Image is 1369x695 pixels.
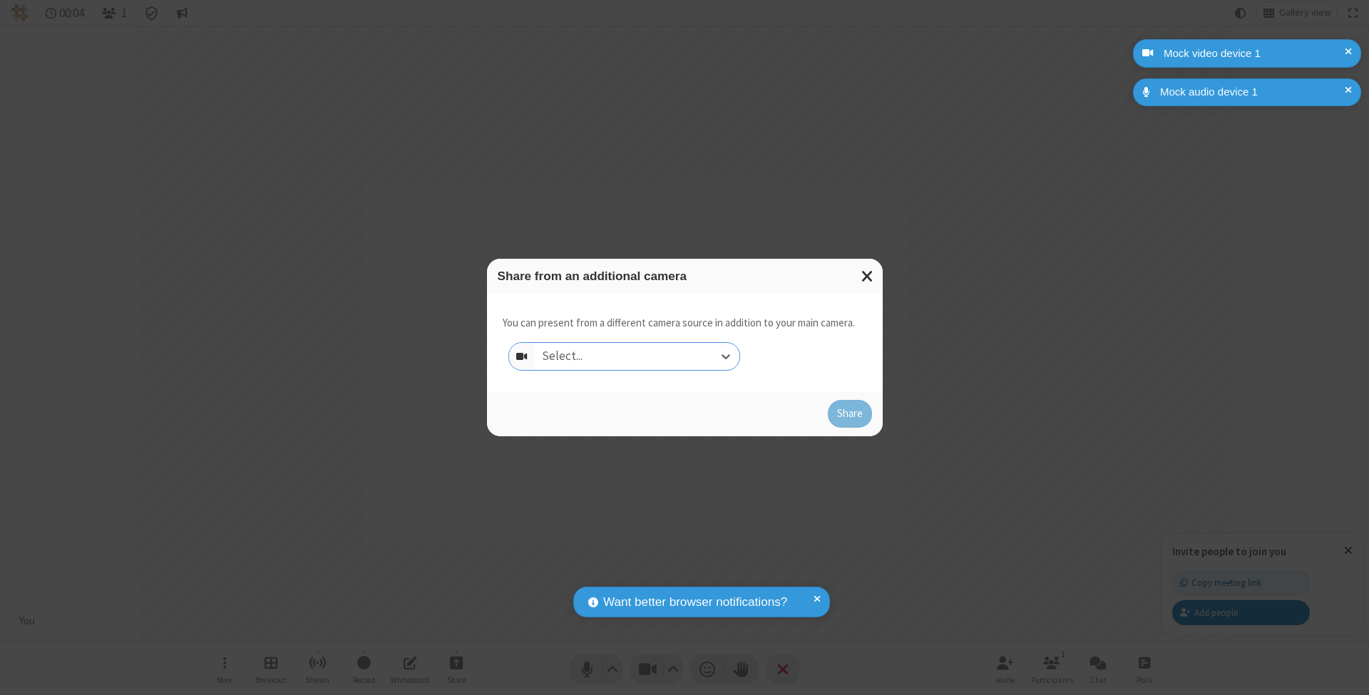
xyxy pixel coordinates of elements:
button: Close modal [853,259,883,294]
span: Want better browser notifications? [603,593,787,612]
div: Mock video device 1 [1159,46,1350,62]
p: You can present from a different camera source in addition to your main camera. [503,315,855,331]
button: Share [828,400,872,428]
div: Mock audio device 1 [1155,84,1350,101]
h3: Share from an additional camera [498,269,872,283]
